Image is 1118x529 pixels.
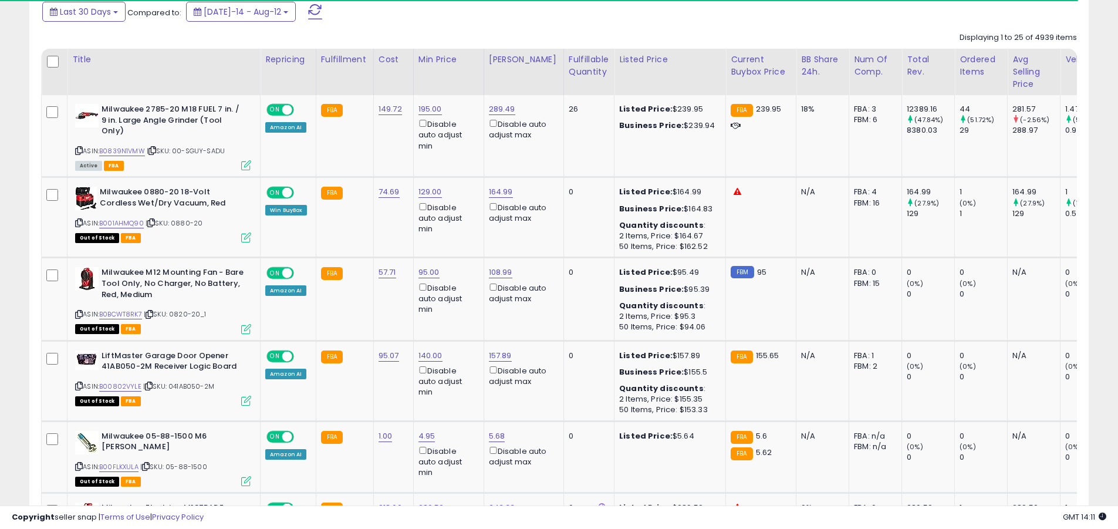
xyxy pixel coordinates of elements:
[619,103,673,114] b: Listed Price:
[1012,351,1051,361] div: N/A
[75,267,99,291] img: 41oN7wn4a5L._SL40_.jpg
[100,511,150,523] a: Terms of Use
[960,279,976,288] small: (0%)
[75,104,99,127] img: 31V7je14OmL._SL40_.jpg
[619,351,717,361] div: $157.89
[907,104,954,114] div: 12389.16
[292,351,311,361] span: OFF
[292,188,311,198] span: OFF
[75,351,251,405] div: ASIN:
[619,431,717,442] div: $5.64
[960,372,1007,382] div: 0
[619,267,717,278] div: $95.49
[418,267,440,278] a: 95.00
[75,187,97,210] img: 41A9rX1B4bL._SL40_.jpg
[418,103,442,115] a: 195.00
[960,208,1007,219] div: 1
[619,220,717,231] div: :
[121,396,141,406] span: FBA
[619,104,717,114] div: $239.95
[907,452,954,463] div: 0
[489,103,515,115] a: 289.49
[104,161,124,171] span: FBA
[619,241,717,252] div: 50 Items, Price: $162.52
[321,53,369,66] div: Fulfillment
[731,431,752,444] small: FBA
[960,452,1007,463] div: 0
[619,284,717,295] div: $95.39
[72,53,255,66] div: Title
[489,186,513,198] a: 164.99
[12,511,55,523] strong: Copyright
[265,369,306,379] div: Amazon AI
[265,205,307,215] div: Win BuyBox
[99,462,139,472] a: B00FLKXULA
[854,361,893,372] div: FBM: 2
[489,350,512,362] a: 157.89
[731,266,754,278] small: FBM
[854,267,893,278] div: FBA: 0
[1065,187,1113,197] div: 1
[854,278,893,289] div: FBM: 15
[619,367,717,378] div: $155.5
[960,267,1007,278] div: 0
[379,186,400,198] a: 74.69
[854,351,893,361] div: FBA: 1
[854,114,893,125] div: FBM: 6
[907,53,950,78] div: Total Rev.
[99,382,141,392] a: B00802VYLE
[907,362,923,371] small: (0%)
[619,405,717,415] div: 50 Items, Price: $153.33
[60,6,111,18] span: Last 30 Days
[569,351,605,361] div: 0
[801,351,840,361] div: N/A
[1012,104,1060,114] div: 281.57
[801,431,840,442] div: N/A
[265,53,311,66] div: Repricing
[854,198,893,208] div: FBM: 16
[1065,125,1113,136] div: 0.97
[619,120,684,131] b: Business Price:
[907,372,954,382] div: 0
[321,431,343,444] small: FBA
[1065,372,1113,382] div: 0
[75,431,251,486] div: ASIN:
[99,146,145,156] a: B0839N1VMW
[147,146,225,156] span: | SKU: 00-SGUY-SADU
[321,267,343,280] small: FBA
[619,383,717,394] div: :
[619,284,684,295] b: Business Price:
[418,364,475,398] div: Disable auto adjust min
[801,187,840,197] div: N/A
[1065,267,1113,278] div: 0
[801,104,840,114] div: 18%
[321,104,343,117] small: FBA
[731,53,791,78] div: Current Buybox Price
[1012,208,1060,219] div: 129
[102,351,244,375] b: LiftMaster Garage Door Opener 41AB050-2M Receiver Logic Board
[569,104,605,114] div: 26
[127,7,181,18] span: Compared to:
[619,53,721,66] div: Listed Price
[1065,289,1113,299] div: 0
[619,231,717,241] div: 2 Items, Price: $164.67
[265,449,306,460] div: Amazon AI
[619,383,704,394] b: Quantity discounts
[619,186,673,197] b: Listed Price:
[152,511,204,523] a: Privacy Policy
[99,218,144,228] a: B001AHMQ90
[756,103,782,114] span: 239.95
[489,364,555,387] div: Disable auto adjust max
[619,322,717,332] div: 50 Items, Price: $94.06
[854,187,893,197] div: FBA: 4
[140,462,207,471] span: | SKU: 05-88-1500
[907,351,954,361] div: 0
[1065,53,1108,66] div: Velocity
[801,53,844,78] div: BB Share 24h.
[1065,442,1082,451] small: (0%)
[379,103,402,115] a: 149.72
[1012,53,1055,90] div: Avg Selling Price
[569,187,605,197] div: 0
[960,198,976,208] small: (0%)
[418,201,475,235] div: Disable auto adjust min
